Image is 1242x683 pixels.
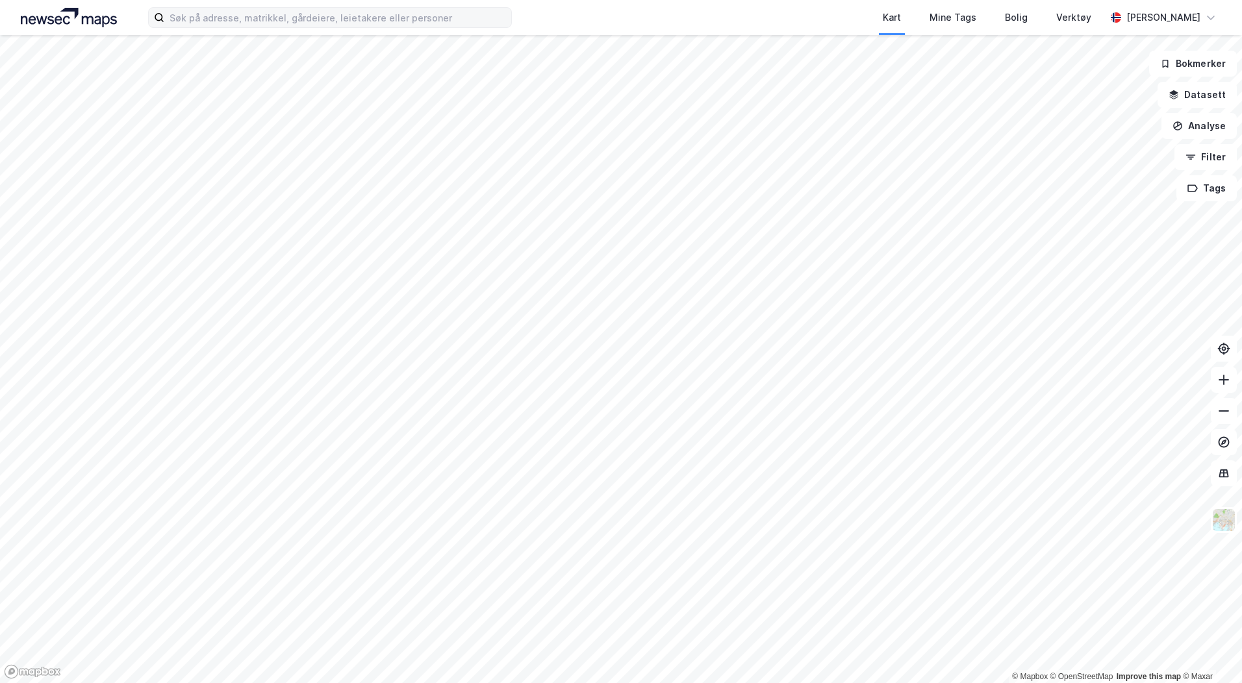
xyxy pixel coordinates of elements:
[1056,10,1091,25] div: Verktøy
[1177,621,1242,683] div: Kontrollprogram for chat
[1005,10,1028,25] div: Bolig
[883,10,901,25] div: Kart
[21,8,117,27] img: logo.a4113a55bc3d86da70a041830d287a7e.svg
[930,10,976,25] div: Mine Tags
[1126,10,1200,25] div: [PERSON_NAME]
[1177,621,1242,683] iframe: Chat Widget
[164,8,511,27] input: Søk på adresse, matrikkel, gårdeiere, leietakere eller personer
